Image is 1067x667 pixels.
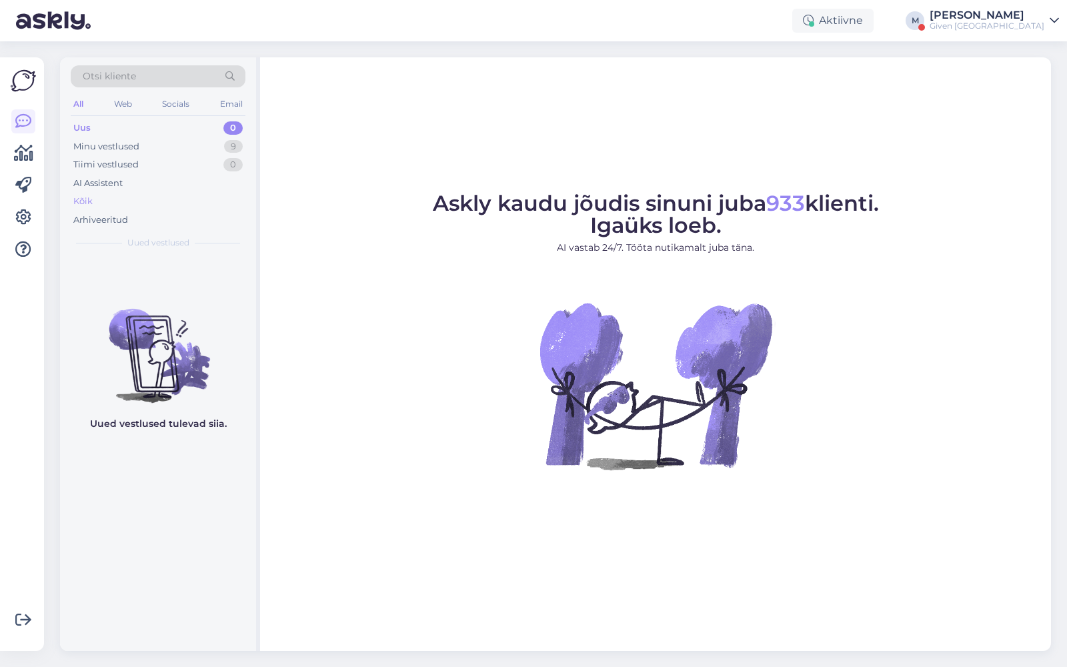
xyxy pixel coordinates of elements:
[127,237,189,249] span: Uued vestlused
[73,195,93,208] div: Kõik
[433,190,879,238] span: Askly kaudu jõudis sinuni juba klienti. Igaüks loeb.
[71,95,86,113] div: All
[159,95,192,113] div: Socials
[83,69,136,83] span: Otsi kliente
[224,140,243,153] div: 9
[111,95,135,113] div: Web
[217,95,245,113] div: Email
[73,177,123,190] div: AI Assistent
[73,121,91,135] div: Uus
[766,190,805,216] span: 933
[223,158,243,171] div: 0
[930,10,1059,31] a: [PERSON_NAME]Given [GEOGRAPHIC_DATA]
[792,9,874,33] div: Aktiivne
[90,417,227,431] p: Uued vestlused tulevad siia.
[536,265,776,506] img: No Chat active
[73,158,139,171] div: Tiimi vestlused
[223,121,243,135] div: 0
[73,140,139,153] div: Minu vestlused
[930,21,1044,31] div: Given [GEOGRAPHIC_DATA]
[906,11,924,30] div: M
[930,10,1044,21] div: [PERSON_NAME]
[60,285,256,405] img: No chats
[73,213,128,227] div: Arhiveeritud
[433,241,879,255] p: AI vastab 24/7. Tööta nutikamalt juba täna.
[11,68,36,93] img: Askly Logo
